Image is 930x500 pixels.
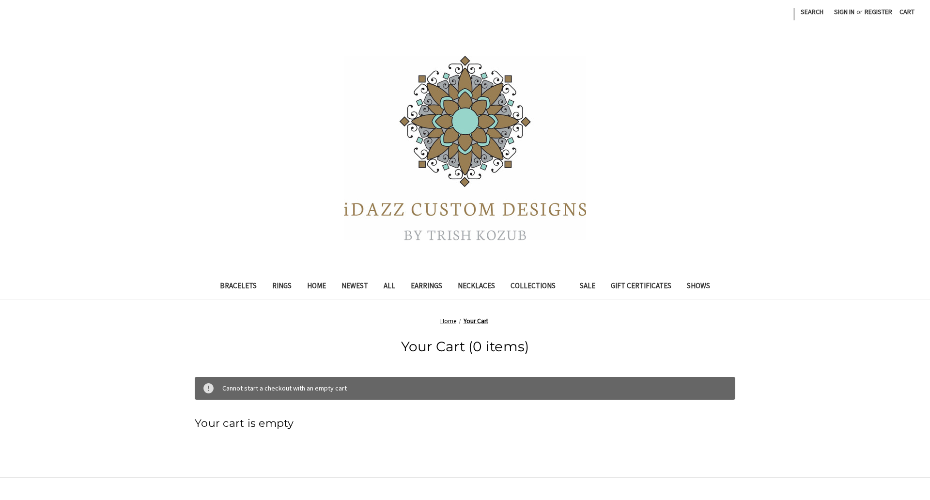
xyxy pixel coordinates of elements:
[344,56,586,240] img: iDazz Custom Designs
[450,275,503,299] a: Necklaces
[464,317,488,325] a: Your Cart
[195,336,735,357] h1: Your Cart (0 items)
[855,7,864,17] span: or
[195,415,735,431] h3: Your cart is empty
[792,4,795,22] li: |
[376,275,403,299] a: All
[299,275,334,299] a: Home
[222,384,347,392] span: Cannot start a checkout with an empty cart
[440,317,456,325] a: Home
[212,275,264,299] a: Bracelets
[679,275,718,299] a: Shows
[334,275,376,299] a: Newest
[195,316,735,326] nav: Breadcrumb
[899,7,914,16] span: Cart
[403,275,450,299] a: Earrings
[603,275,679,299] a: Gift Certificates
[503,275,573,299] a: Collections
[264,275,299,299] a: Rings
[572,275,603,299] a: Sale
